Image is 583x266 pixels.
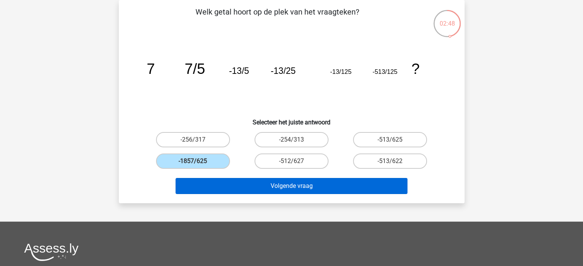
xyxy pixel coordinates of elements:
p: Welk getal hoort op de plek van het vraagteken? [131,6,424,29]
img: Assessly logo [24,243,79,261]
tspan: 7/5 [184,60,205,77]
label: -512/627 [255,153,328,169]
button: Volgende vraag [176,178,407,194]
tspan: ? [411,60,419,77]
tspan: -513/125 [372,68,397,75]
div: 02:48 [433,9,461,28]
label: -1857/625 [156,153,230,169]
label: -513/622 [353,153,427,169]
tspan: -13/125 [330,68,351,75]
tspan: -13/5 [229,66,249,76]
tspan: 7 [146,60,154,77]
label: -254/313 [255,132,328,147]
label: -256/317 [156,132,230,147]
label: -513/625 [353,132,427,147]
h6: Selecteer het juiste antwoord [131,113,452,126]
tspan: -13/25 [271,66,296,76]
